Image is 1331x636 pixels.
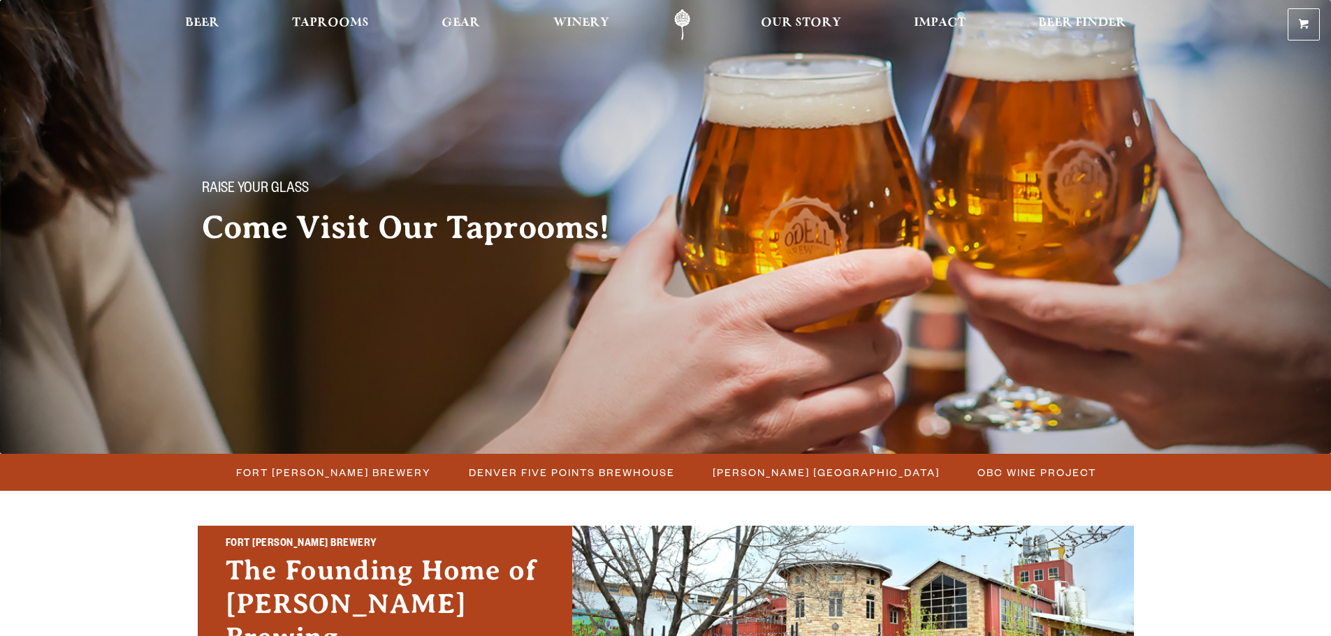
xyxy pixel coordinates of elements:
[176,9,228,40] a: Beer
[969,462,1103,482] a: OBC Wine Project
[236,462,431,482] span: Fort [PERSON_NAME] Brewery
[283,9,378,40] a: Taprooms
[544,9,618,40] a: Winery
[914,17,966,29] span: Impact
[228,462,438,482] a: Fort [PERSON_NAME] Brewery
[226,535,544,554] h2: Fort [PERSON_NAME] Brewery
[553,17,609,29] span: Winery
[469,462,675,482] span: Denver Five Points Brewhouse
[202,210,638,245] h2: Come Visit Our Taprooms!
[292,17,369,29] span: Taprooms
[1029,9,1135,40] a: Beer Finder
[905,9,975,40] a: Impact
[713,462,940,482] span: [PERSON_NAME] [GEOGRAPHIC_DATA]
[442,17,480,29] span: Gear
[460,462,682,482] a: Denver Five Points Brewhouse
[704,462,947,482] a: [PERSON_NAME] [GEOGRAPHIC_DATA]
[432,9,489,40] a: Gear
[761,17,841,29] span: Our Story
[656,9,708,40] a: Odell Home
[977,462,1096,482] span: OBC Wine Project
[185,17,219,29] span: Beer
[752,9,850,40] a: Our Story
[1038,17,1126,29] span: Beer Finder
[202,181,309,199] span: Raise your glass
